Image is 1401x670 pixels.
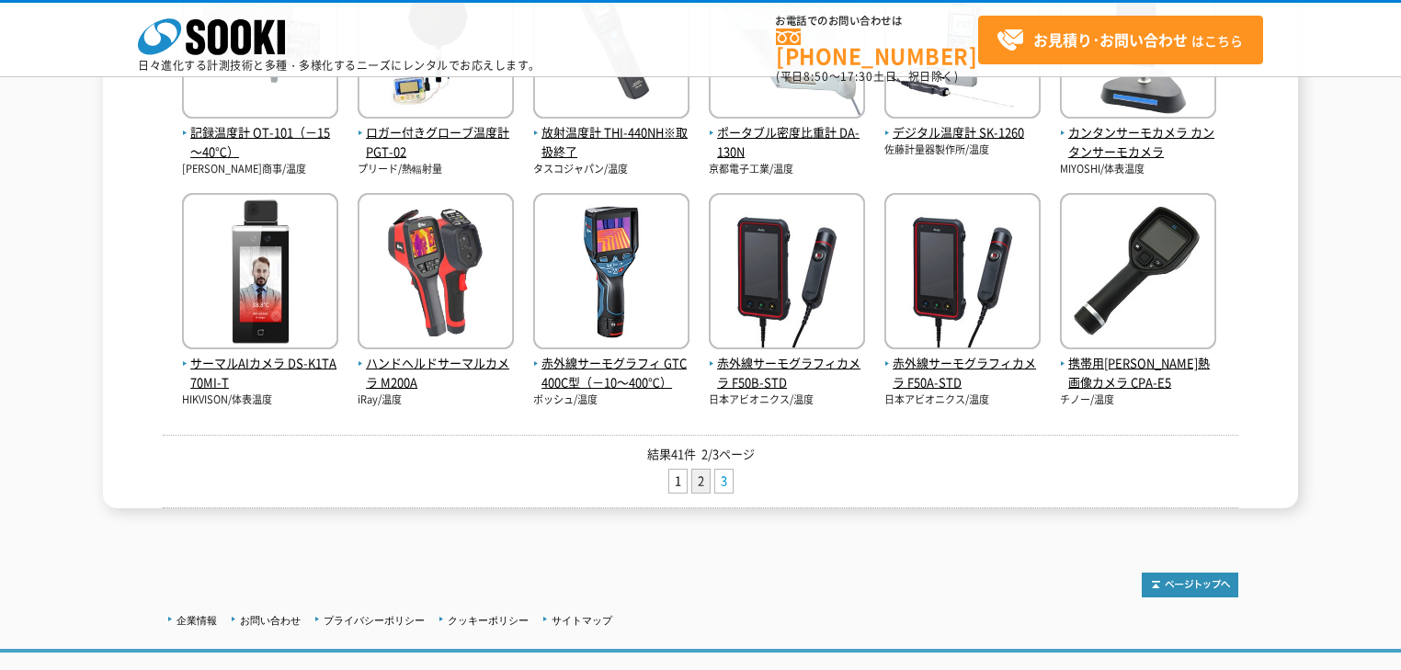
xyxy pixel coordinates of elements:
span: 記録温度計 OT-101（－15～40℃） [182,123,338,162]
img: M200A [358,193,514,354]
a: 記録温度計 OT-101（－15～40℃） [182,105,338,162]
a: お見積り･お問い合わせはこちら [978,16,1263,64]
p: 京都電子工業/温度 [709,162,865,177]
a: 赤外線サーモグラフィカメラ F50A-STD [884,335,1041,392]
span: 携帯用[PERSON_NAME]熱画像カメラ CPA-E5 [1060,354,1216,392]
a: 放射温度計 THI-440NH※取扱終了 [533,105,689,162]
a: 3 [715,470,733,493]
p: MIYOSHI/体表温度 [1060,162,1216,177]
a: [PHONE_NUMBER] [776,28,978,66]
p: iRay/温度 [358,392,514,408]
img: GTC400C型（－10～400℃） [533,193,689,354]
p: 日本アビオニクス/温度 [709,392,865,408]
p: 日本アビオニクス/温度 [884,392,1041,408]
span: (平日 ～ 土日、祝日除く) [776,68,958,85]
span: お電話でのお問い合わせは [776,16,978,27]
a: サーマルAIカメラ DS-K1TA70MI-T [182,335,338,392]
p: 日々進化する計測技術と多種・多様化するニーズにレンタルでお応えします。 [138,60,541,71]
li: 2 [691,469,711,494]
p: タスコジャパン/温度 [533,162,689,177]
p: ボッシュ/温度 [533,392,689,408]
span: ポータブル密度比重計 DA-130N [709,123,865,162]
span: 8:50 [803,68,829,85]
span: カンタンサーモカメラ カンタンサーモカメラ [1060,123,1216,162]
img: F50A-STD [884,193,1041,354]
span: ロガー付きグローブ温度計 PGT-02 [358,123,514,162]
a: プライバシーポリシー [324,615,425,626]
img: F50B-STD [709,193,865,354]
p: チノー/温度 [1060,392,1216,408]
a: サイトマップ [552,615,612,626]
strong: お見積り･お問い合わせ [1033,28,1188,51]
img: CPA-E5 [1060,193,1216,354]
span: ハンドヘルドサーマルカメラ M200A [358,354,514,392]
p: [PERSON_NAME]商事/温度 [182,162,338,177]
p: 結果41件 2/3ページ [163,445,1238,464]
p: プリード/熱輻射量 [358,162,514,177]
a: 携帯用[PERSON_NAME]熱画像カメラ CPA-E5 [1060,335,1216,392]
span: 赤外線サーモグラフィ GTC400C型（－10～400℃） [533,354,689,392]
a: デジタル温度計 SK-1260 [884,105,1041,143]
p: HIKVISON/体表温度 [182,392,338,408]
a: 赤外線サーモグラフィ GTC400C型（－10～400℃） [533,335,689,392]
a: ハンドヘルドサーマルカメラ M200A [358,335,514,392]
span: サーマルAIカメラ DS-K1TA70MI-T [182,354,338,392]
a: クッキーポリシー [448,615,529,626]
span: 赤外線サーモグラフィカメラ F50B-STD [709,354,865,392]
a: 1 [669,470,687,493]
span: 放射温度計 THI-440NH※取扱終了 [533,123,689,162]
span: デジタル温度計 SK-1260 [884,123,1041,142]
span: はこちら [997,27,1243,54]
a: 企業情報 [177,615,217,626]
img: トップページへ [1142,573,1238,597]
a: ロガー付きグローブ温度計 PGT-02 [358,105,514,162]
p: 佐藤計量器製作所/温度 [884,142,1041,158]
span: 17:30 [840,68,873,85]
span: 赤外線サーモグラフィカメラ F50A-STD [884,354,1041,392]
img: DS-K1TA70MI-T [182,193,338,354]
a: お問い合わせ [240,615,301,626]
a: カンタンサーモカメラ カンタンサーモカメラ [1060,105,1216,162]
a: 赤外線サーモグラフィカメラ F50B-STD [709,335,865,392]
a: ポータブル密度比重計 DA-130N [709,105,865,162]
